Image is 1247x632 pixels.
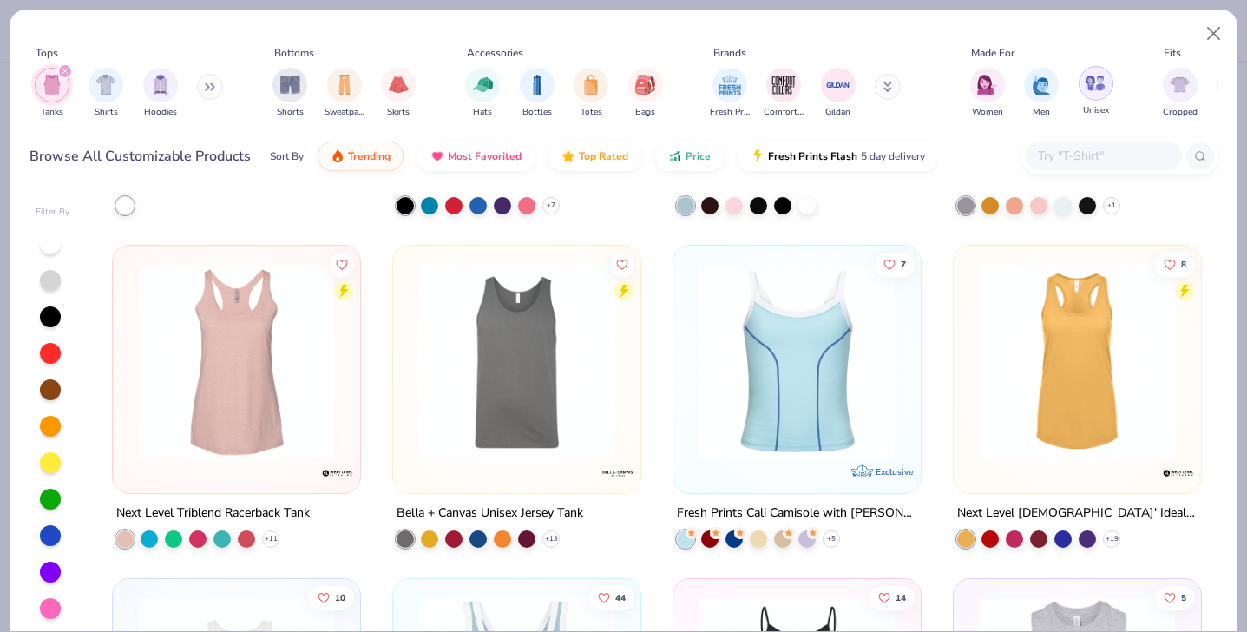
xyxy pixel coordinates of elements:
span: Shorts [277,106,304,119]
img: Bottles Image [528,75,547,95]
span: Shirts [95,106,118,119]
span: 10 [335,593,345,602]
div: Fresh Prints Cali Camisole with [PERSON_NAME] [677,503,917,524]
div: filter for Sweatpants [325,68,364,119]
div: Next Level [DEMOGRAPHIC_DATA]' Ideal Racerback Tank [957,503,1198,524]
img: Next Level Apparel logo [1161,456,1196,490]
span: + 19 [1106,534,1119,544]
div: Filter By [36,206,70,219]
button: filter button [143,68,178,119]
div: Sort By [270,148,304,164]
button: filter button [325,68,364,119]
button: Like [1155,252,1195,276]
button: Like [610,252,634,276]
button: Like [309,585,354,609]
div: Accessories [467,45,523,61]
span: Totes [581,106,602,119]
span: + 5 [827,534,836,544]
span: Fresh Prints Flash [768,149,857,163]
button: filter button [628,68,663,119]
div: Bottoms [274,45,314,61]
span: + 1 [1107,201,1116,211]
span: Fresh Prints [710,106,750,119]
button: filter button [35,68,69,119]
span: 7 [901,260,906,268]
span: Most Favorited [448,149,522,163]
div: filter for Totes [574,68,608,119]
button: filter button [764,68,804,119]
img: Shorts Image [280,75,300,95]
img: most_fav.gif [430,149,444,163]
img: Skirts Image [389,75,409,95]
img: Hats Image [473,75,493,95]
div: Made For [971,45,1014,61]
img: c9278497-07b0-4b89-88bf-435e93a5fff2 [691,263,903,458]
img: cca87b0b-a023-41e3-9c1f-5325ed0381bb [410,263,623,458]
button: filter button [1024,68,1059,119]
span: Unisex [1083,104,1109,117]
span: 5 day delivery [861,147,925,167]
button: Top Rated [548,142,641,171]
span: Sweatpants [325,106,364,119]
span: Hats [473,106,492,119]
div: filter for Unisex [1079,66,1113,117]
div: filter for Bags [628,68,663,119]
img: Fresh Prints Image [717,72,743,98]
button: Like [330,252,354,276]
img: Bags Image [635,75,654,95]
div: filter for Men [1024,68,1059,119]
button: filter button [710,68,750,119]
img: Men Image [1032,75,1051,95]
button: filter button [520,68,555,119]
img: Hoodies Image [151,75,170,95]
button: Like [875,252,915,276]
img: Shirts Image [96,75,116,95]
button: Fresh Prints Flash5 day delivery [738,142,938,171]
img: TopRated.gif [561,149,575,163]
button: Close [1198,17,1231,50]
span: Men [1033,106,1050,119]
button: filter button [1079,68,1113,119]
button: Price [655,142,724,171]
span: 14 [896,593,906,602]
span: + 11 [265,534,278,544]
span: Skirts [387,106,410,119]
span: Bags [635,106,655,119]
button: Like [589,585,634,609]
img: Sweatpants Image [335,75,354,95]
button: Trending [318,142,404,171]
img: Tanks Image [43,75,62,95]
div: Bella + Canvas Unisex Jersey Tank [397,503,583,524]
div: filter for Hats [465,68,500,119]
div: Fits [1164,45,1181,61]
div: Tops [36,45,58,61]
img: Totes Image [581,75,601,95]
div: filter for Shirts [89,68,123,119]
img: b7484864-bf65-437c-8f46-3ada4b6b2591 [130,263,343,458]
button: filter button [465,68,500,119]
img: Gildan Image [825,72,851,98]
img: Women Image [977,75,997,95]
span: Price [686,149,711,163]
span: Hoodies [144,106,177,119]
div: Brands [713,45,746,61]
span: 5 [1181,593,1186,602]
div: filter for Hoodies [143,68,178,119]
span: + 7 [547,201,555,211]
div: filter for Comfort Colors [764,68,804,119]
span: Women [972,106,1003,119]
button: Like [870,585,915,609]
button: filter button [1163,68,1198,119]
div: filter for Fresh Prints [710,68,750,119]
button: filter button [272,68,307,119]
span: 44 [615,593,626,602]
button: filter button [381,68,416,119]
img: adbf077d-0ac0-4ae1-8bed-d7fb95dd7624 [971,263,1184,458]
span: Gildan [825,106,850,119]
div: filter for Tanks [35,68,69,119]
span: Exclusive [876,466,913,477]
div: filter for Skirts [381,68,416,119]
img: Unisex Image [1086,73,1106,93]
div: filter for Gildan [821,68,856,119]
div: filter for Bottles [520,68,555,119]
